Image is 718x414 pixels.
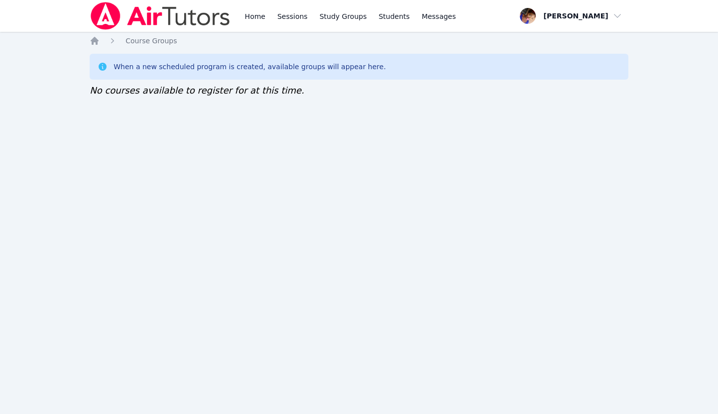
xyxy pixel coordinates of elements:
nav: Breadcrumb [90,36,628,46]
span: Messages [422,11,456,21]
img: Air Tutors [90,2,231,30]
span: Course Groups [125,37,177,45]
span: No courses available to register for at this time. [90,85,304,96]
a: Course Groups [125,36,177,46]
div: When a new scheduled program is created, available groups will appear here. [114,62,386,72]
